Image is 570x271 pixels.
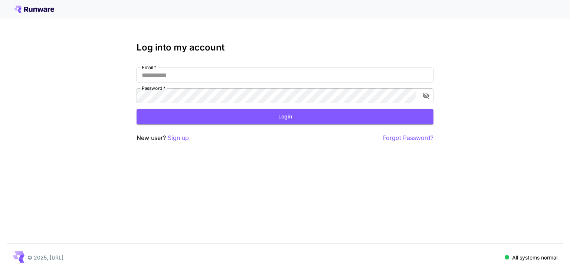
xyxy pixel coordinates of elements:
[383,133,433,143] button: Forgot Password?
[419,89,433,102] button: toggle password visibility
[512,254,557,261] p: All systems normal
[168,133,189,143] button: Sign up
[137,133,189,143] p: New user?
[137,109,433,124] button: Login
[137,42,433,53] h3: Log into my account
[142,64,156,71] label: Email
[27,254,63,261] p: © 2025, [URL]
[142,85,166,91] label: Password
